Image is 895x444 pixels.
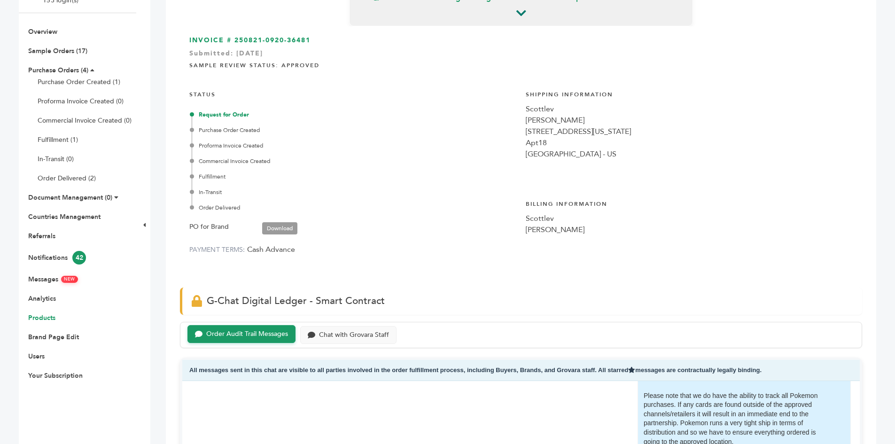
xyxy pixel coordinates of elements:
a: Commercial Invoice Created (0) [38,116,132,125]
div: In-Transit [192,188,516,196]
div: Commercial Invoice Created [192,157,516,165]
a: In-Transit (0) [38,155,74,164]
span: 42 [72,251,86,265]
div: Submitted: [DATE] [189,49,853,63]
a: Sample Orders (17) [28,47,87,55]
div: Apt18 [526,137,853,148]
a: Notifications42 [28,253,86,262]
div: Chat with Grovara Staff [319,331,389,339]
h4: Shipping Information [526,84,853,103]
a: Brand Page Edit [28,333,79,342]
a: Overview [28,27,57,36]
a: Fulfillment (1) [38,135,78,144]
label: PAYMENT TERMS: [189,245,245,254]
div: [GEOGRAPHIC_DATA] - US [526,148,853,160]
h4: Billing Information [526,193,853,213]
a: MessagesNEW [28,275,78,284]
a: Users [28,352,45,361]
a: Analytics [28,294,56,303]
h3: INVOICE # 250821-0920-36481 [189,36,853,45]
span: G-Chat Digital Ledger - Smart Contract [207,294,385,308]
h4: STATUS [189,84,516,103]
a: Purchase Orders (4) [28,66,88,75]
h4: Sample Review Status: Approved [189,55,853,74]
div: Fulfillment [192,172,516,181]
div: [PERSON_NAME] [526,224,853,235]
a: Referrals [28,232,55,241]
div: All messages sent in this chat are visible to all parties involved in the order fulfillment proce... [182,360,860,381]
a: Purchase Order Created (1) [38,78,120,86]
div: [PERSON_NAME] [526,115,853,126]
a: Order Delivered (2) [38,174,96,183]
div: Request for Order [192,110,516,119]
div: Scottlev [526,213,853,224]
span: Cash Advance [247,244,295,255]
div: Order Audit Trail Messages [206,330,288,338]
a: Download [262,222,297,234]
label: PO for Brand [189,221,229,233]
a: Countries Management [28,212,101,221]
a: Document Management (0) [28,193,112,202]
a: Your Subscription [28,371,83,380]
div: Proforma Invoice Created [192,141,516,150]
a: Products [28,313,55,322]
div: Order Delivered [192,203,516,212]
div: [STREET_ADDRESS][US_STATE] [526,126,853,137]
span: NEW [61,276,78,283]
div: Purchase Order Created [192,126,516,134]
div: Scottlev [526,103,853,115]
a: Proforma Invoice Created (0) [38,97,124,106]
